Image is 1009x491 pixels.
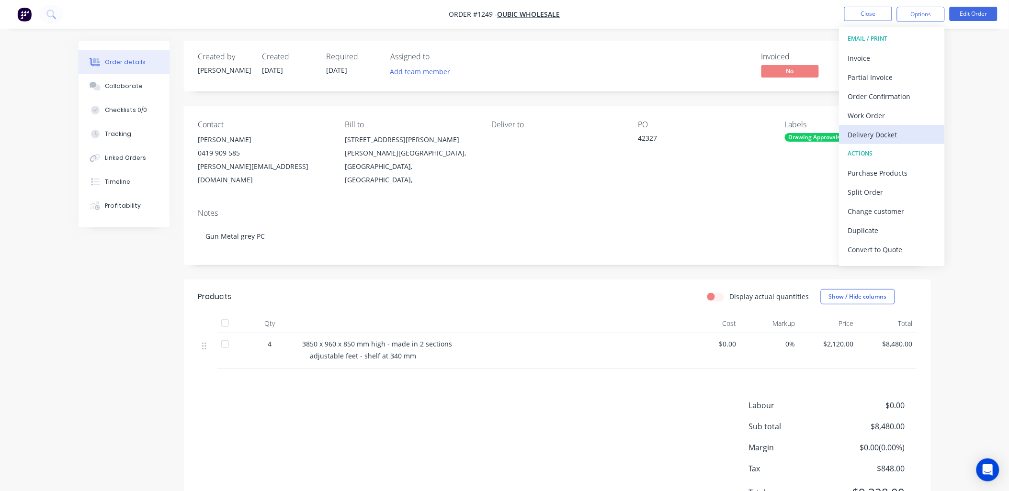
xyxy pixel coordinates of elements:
button: Close [844,7,892,21]
button: Delivery Docket [839,125,945,144]
div: Linked Orders [105,154,146,162]
div: Contact [198,120,329,129]
button: Checklists 0/0 [79,98,170,122]
button: Purchase Products [839,163,945,182]
div: Drawing Approvals [785,133,844,142]
button: Add team member [391,65,456,78]
a: Qubic Wholesale [498,10,560,19]
div: Change customer [848,204,936,218]
span: Order #1249 - [449,10,498,19]
div: Invoiced [761,52,833,61]
div: Work Order [848,109,936,123]
span: Sub total [749,421,834,432]
div: Archive [848,262,936,276]
button: Options [897,7,945,22]
div: Cost [682,314,741,333]
div: Price [799,314,858,333]
div: Order details [105,58,146,67]
button: Order Confirmation [839,87,945,106]
button: Add team member [385,65,455,78]
button: Edit Order [950,7,998,21]
div: [PERSON_NAME]0419 909 585[PERSON_NAME][EMAIL_ADDRESS][DOMAIN_NAME] [198,133,329,187]
div: Collaborate [105,82,143,90]
span: $0.00 [834,400,905,411]
div: Notes [198,209,917,218]
button: Split Order [839,182,945,201]
span: $8,480.00 [862,339,913,349]
span: 3850 x 960 x 850 mm high - made in 2 sections [303,339,453,348]
span: 4 [268,339,272,349]
div: Gun Metal grey PC [198,222,917,251]
img: Factory [17,7,32,22]
button: Partial Invoice [839,67,945,87]
button: Tracking [79,122,170,146]
div: Total [858,314,917,333]
div: [STREET_ADDRESS][PERSON_NAME] [345,133,476,146]
div: Invoice [848,51,936,65]
button: Collaborate [79,74,170,98]
div: Markup [740,314,799,333]
div: Timeline [105,178,130,186]
button: Show / Hide columns [821,289,895,304]
div: [PERSON_NAME] [198,133,329,146]
div: EMAIL / PRINT [848,33,936,45]
span: adjustable feet - shelf at 340 mm [310,351,417,360]
div: Split Order [848,185,936,199]
div: Tracking [105,130,131,138]
div: Assigned to [391,52,487,61]
div: Open Intercom Messenger [976,458,999,481]
span: $0.00 ( 0.00 %) [834,442,905,453]
span: [DATE] [327,66,348,75]
div: 42327 [638,133,758,146]
span: $2,120.00 [803,339,854,349]
div: Profitability [105,201,141,210]
div: Order Confirmation [848,89,936,103]
button: Profitability [79,194,170,218]
div: Products [198,291,232,302]
button: Archive [839,259,945,278]
button: EMAIL / PRINT [839,29,945,48]
button: Linked Orders [79,146,170,170]
div: Checklists 0/0 [105,106,147,114]
button: Change customer [839,201,945,221]
button: Work Order [839,106,945,125]
button: Convert to Quote [839,240,945,259]
div: Qty [241,314,299,333]
div: Required [327,52,379,61]
div: [PERSON_NAME] [198,65,251,75]
div: [PERSON_NAME][EMAIL_ADDRESS][DOMAIN_NAME] [198,160,329,187]
div: 0419 909 585 [198,146,329,160]
div: Labels [785,120,916,129]
div: Convert to Quote [848,243,936,257]
span: No [761,65,819,77]
div: PO [638,120,770,129]
div: Deliver to [491,120,623,129]
div: Partial Invoice [848,70,936,84]
span: [DATE] [262,66,283,75]
div: [PERSON_NAME][GEOGRAPHIC_DATA], [GEOGRAPHIC_DATA], [GEOGRAPHIC_DATA], [345,146,476,187]
div: Duplicate [848,223,936,237]
div: [STREET_ADDRESS][PERSON_NAME][PERSON_NAME][GEOGRAPHIC_DATA], [GEOGRAPHIC_DATA], [GEOGRAPHIC_DATA], [345,133,476,187]
button: Duplicate [839,221,945,240]
span: Margin [749,442,834,453]
span: $0.00 [686,339,737,349]
div: Created by [198,52,251,61]
span: Labour [749,400,834,411]
div: ACTIONS [848,147,936,160]
div: Bill to [345,120,476,129]
button: Order details [79,50,170,74]
span: $848.00 [834,463,905,474]
button: ACTIONS [839,144,945,163]
span: Tax [749,463,834,474]
label: Display actual quantities [730,291,809,301]
button: Timeline [79,170,170,194]
span: 0% [744,339,795,349]
div: Delivery Docket [848,128,936,142]
span: $8,480.00 [834,421,905,432]
button: Invoice [839,48,945,67]
div: Purchase Products [848,166,936,180]
div: Created [262,52,315,61]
